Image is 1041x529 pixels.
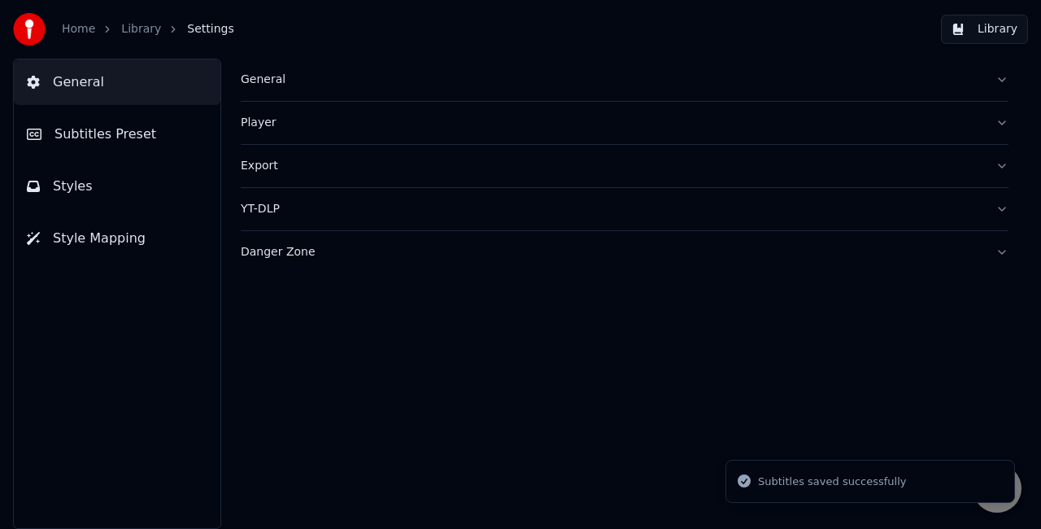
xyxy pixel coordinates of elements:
a: Home [62,21,95,37]
span: Subtitles Preset [54,125,156,144]
button: Export [241,145,1008,187]
button: Styles [14,164,220,209]
button: General [14,59,220,105]
span: Style Mapping [53,229,146,248]
span: General [53,72,104,92]
button: General [241,59,1008,101]
button: Subtitles Preset [14,111,220,157]
div: Subtitles saved successfully [758,474,906,490]
div: Export [241,158,982,174]
div: General [241,72,982,88]
button: Library [941,15,1028,44]
a: Library [121,21,161,37]
span: Settings [187,21,233,37]
button: Player [241,102,1008,144]
span: Styles [53,177,93,196]
nav: breadcrumb [62,21,234,37]
button: Danger Zone [241,231,1008,273]
div: Player [241,115,982,131]
button: Style Mapping [14,216,220,261]
img: youka [13,13,46,46]
div: Danger Zone [241,244,982,260]
div: YT-DLP [241,201,982,217]
button: YT-DLP [241,188,1008,230]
